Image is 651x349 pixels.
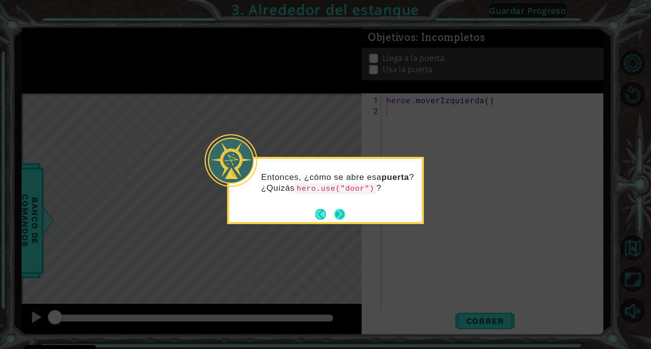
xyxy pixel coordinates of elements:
[295,183,376,194] code: hero.use("door")
[261,173,414,193] font: ? ¿Quizás
[315,209,335,220] button: Atrás
[261,173,382,182] font: Entonces, ¿cómo se abre esa
[382,173,409,182] font: puerta
[332,206,347,222] button: Próximo
[376,183,381,193] font: ?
